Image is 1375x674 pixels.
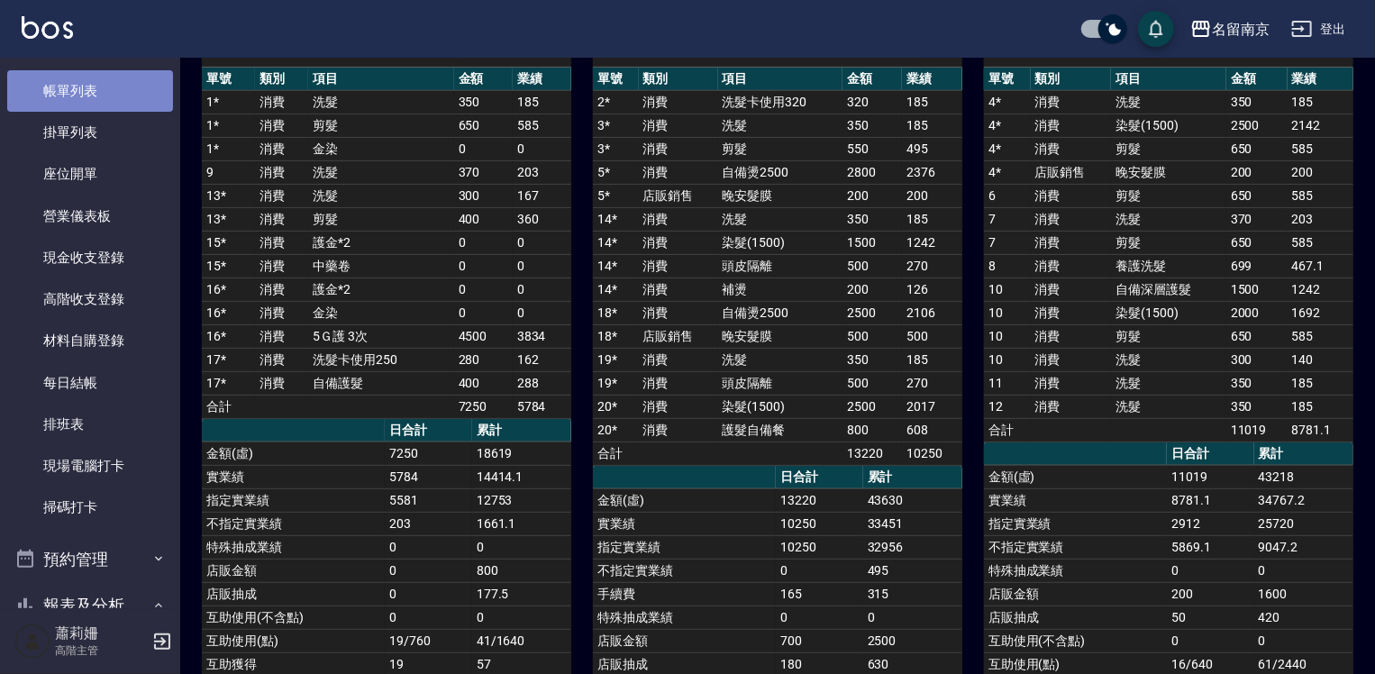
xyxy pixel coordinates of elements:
td: 洗髮 [308,90,453,114]
td: 350 [842,114,902,137]
a: 7 [988,212,996,226]
td: 7250 [385,442,471,465]
td: 500 [842,371,902,395]
td: 消費 [255,114,308,137]
td: 288 [513,371,571,395]
td: 585 [1288,324,1353,348]
td: 203 [1288,207,1353,231]
td: 消費 [255,160,308,184]
td: 200 [842,278,902,301]
td: 0 [454,231,513,254]
a: 6 [988,188,996,203]
td: 350 [1226,90,1288,114]
td: 店販抽成 [202,582,385,606]
td: 不指定實業績 [984,535,1167,559]
td: 650 [1226,137,1288,160]
td: 洗髮 [1111,207,1226,231]
td: 消費 [1031,231,1112,254]
th: 項目 [718,68,842,91]
td: 585 [513,114,571,137]
td: 消費 [1031,348,1112,371]
td: 0 [863,606,962,629]
td: 養護洗髮 [1111,254,1226,278]
td: 消費 [1031,207,1112,231]
td: 1661.1 [472,512,571,535]
a: 11 [988,376,1003,390]
td: 0 [385,582,471,606]
th: 業績 [1288,68,1353,91]
button: 名留南京 [1183,11,1277,48]
td: 晚安髮膜 [718,184,842,207]
td: 5581 [385,488,471,512]
td: 洗髮卡使用320 [718,90,842,114]
td: 店販銷售 [1031,160,1112,184]
td: 185 [1288,90,1353,114]
td: 實業績 [984,488,1167,512]
td: 0 [454,278,513,301]
td: 消費 [255,90,308,114]
td: 0 [513,137,571,160]
td: 467.1 [1288,254,1353,278]
td: 270 [902,371,962,395]
td: 消費 [255,371,308,395]
td: 2912 [1167,512,1253,535]
td: 消費 [1031,371,1112,395]
td: 140 [1288,348,1353,371]
td: 洗髮 [1111,90,1226,114]
td: 店販金額 [984,582,1167,606]
td: 203 [513,160,571,184]
td: 消費 [1031,395,1112,418]
td: 300 [454,184,513,207]
td: 19/760 [385,629,471,652]
td: 400 [454,207,513,231]
a: 9 [206,165,214,179]
td: 實業績 [593,512,776,535]
td: 剪髮 [1111,324,1226,348]
td: 2500 [842,395,902,418]
td: 7250 [454,395,513,418]
td: 補燙 [718,278,842,301]
th: 日合計 [385,419,471,442]
td: 消費 [639,301,718,324]
td: 消費 [255,278,308,301]
td: 650 [1226,184,1288,207]
td: 合計 [984,418,1031,442]
td: 消費 [639,348,718,371]
td: 不指定實業績 [202,512,385,535]
th: 類別 [255,68,308,91]
td: 585 [1288,137,1353,160]
td: 消費 [639,254,718,278]
td: 167 [513,184,571,207]
td: 洗髮 [308,184,453,207]
th: 項目 [1111,68,1226,91]
td: 12753 [472,488,571,512]
td: 2017 [902,395,962,418]
td: 手續費 [593,582,776,606]
td: 實業績 [202,465,385,488]
td: 消費 [639,231,718,254]
td: 消費 [1031,324,1112,348]
a: 帳單列表 [7,70,173,112]
td: 店販抽成 [984,606,1167,629]
th: 業績 [513,68,571,91]
table: a dense table [984,68,1353,442]
td: 消費 [255,254,308,278]
td: 頭皮隔離 [718,371,842,395]
td: 消費 [255,301,308,324]
td: 0 [513,254,571,278]
td: 2800 [842,160,902,184]
td: 0 [513,278,571,301]
a: 營業儀表板 [7,196,173,237]
table: a dense table [202,68,571,419]
a: 10 [988,329,1003,343]
button: save [1138,11,1174,47]
td: 0 [385,559,471,582]
td: 洗髮 [308,160,453,184]
td: 13220 [776,488,862,512]
td: 消費 [255,231,308,254]
td: 350 [842,207,902,231]
td: 消費 [1031,278,1112,301]
button: 預約管理 [7,536,173,583]
td: 金染 [308,301,453,324]
button: 報表及分析 [7,582,173,629]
